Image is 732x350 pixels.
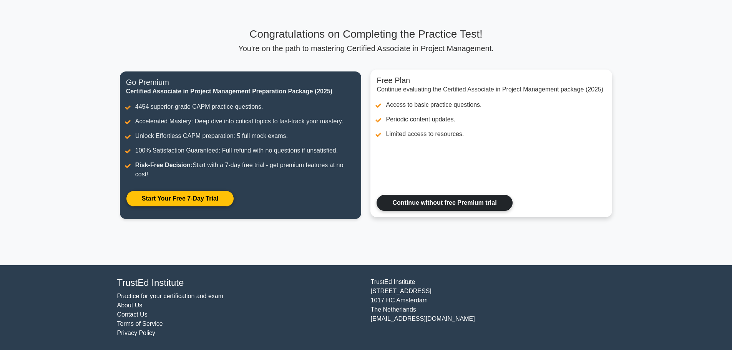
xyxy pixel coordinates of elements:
a: Privacy Policy [117,330,156,336]
a: Continue without free Premium trial [377,195,512,211]
h4: TrustEd Institute [117,277,362,289]
a: About Us [117,302,143,309]
a: Start Your Free 7-Day Trial [126,191,234,207]
p: You're on the path to mastering Certified Associate in Project Management. [120,44,612,53]
div: TrustEd Institute [STREET_ADDRESS] 1017 HC Amsterdam The Netherlands [EMAIL_ADDRESS][DOMAIN_NAME] [366,277,620,338]
a: Practice for your certification and exam [117,293,224,299]
a: Contact Us [117,311,148,318]
a: Terms of Service [117,320,163,327]
h3: Congratulations on Completing the Practice Test! [120,28,612,41]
